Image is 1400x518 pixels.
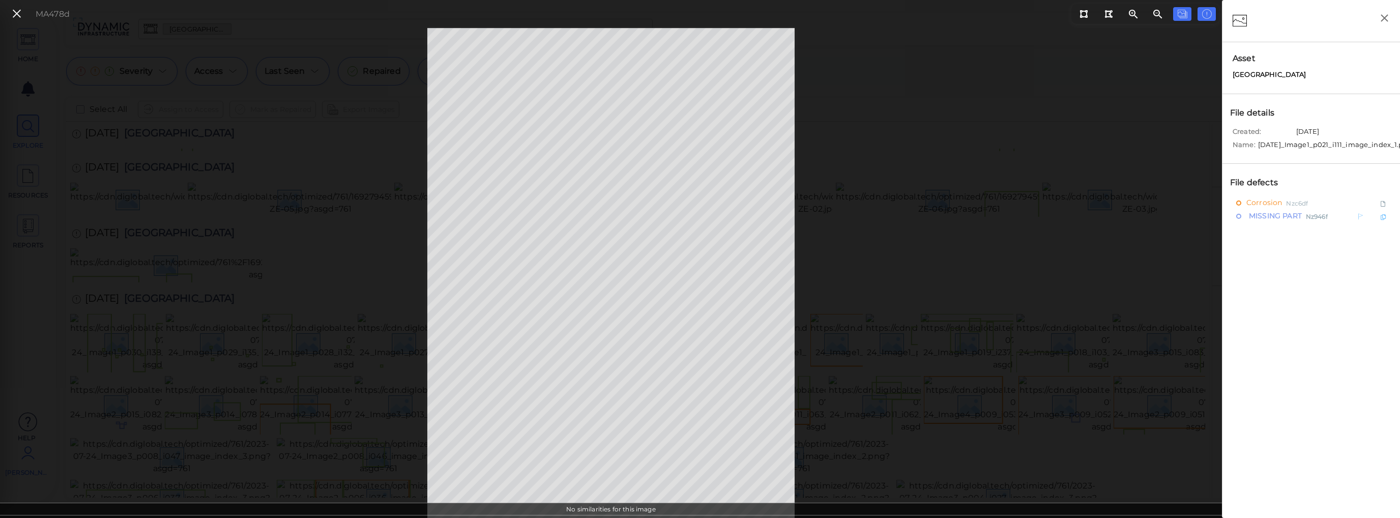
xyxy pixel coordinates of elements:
[1357,472,1392,510] iframe: Chat
[1233,52,1390,65] span: Asset
[1246,210,1302,222] span: MISSING PART
[1233,127,1294,140] span: Created:
[1233,70,1306,80] span: Houbolt Road Extension
[1228,210,1395,223] div: MISSING PARTNz946f
[1296,127,1319,140] span: [DATE]
[1228,196,1395,210] div: CorrosionNzc6df
[1286,196,1308,209] span: Nzc6df
[36,8,70,20] div: MA478d
[1228,174,1291,191] div: File defects
[1228,104,1288,122] div: File details
[1246,196,1282,209] span: Corrosion
[1306,210,1328,222] span: Nz946f
[1233,140,1256,153] span: Name:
